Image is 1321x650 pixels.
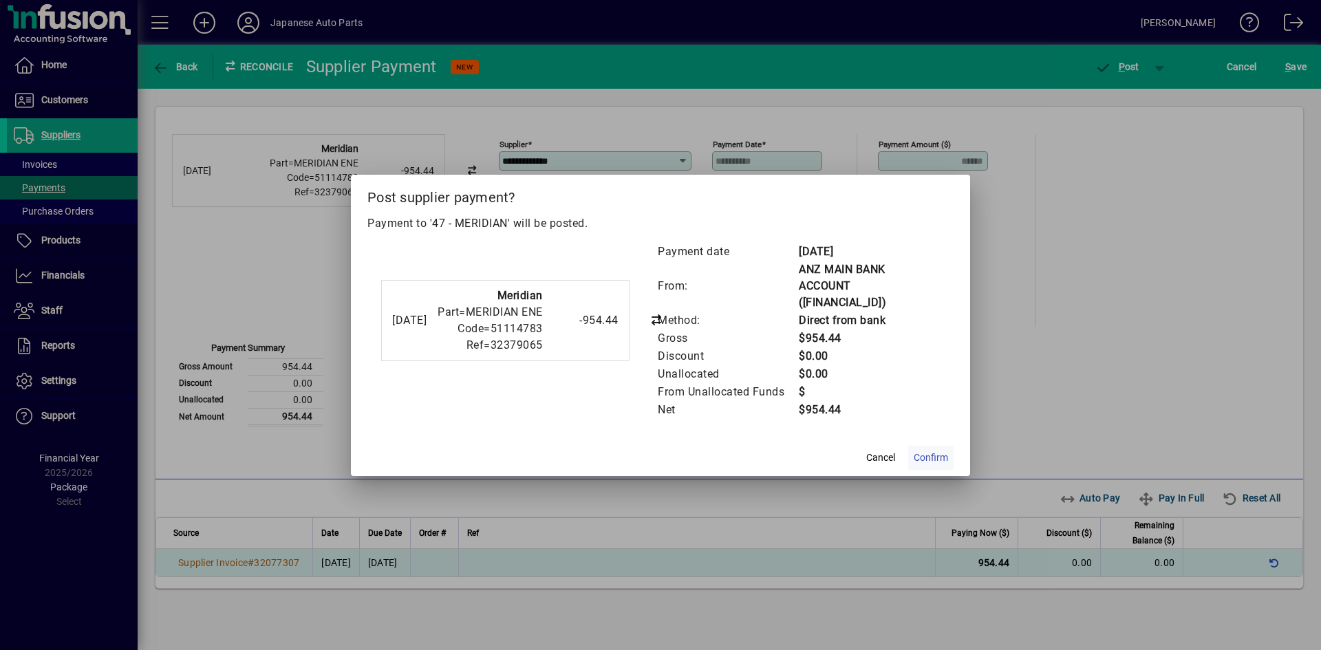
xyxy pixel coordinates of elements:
span: Part=MERIDIAN ENE Code=51114783 Ref=32379065 [438,305,543,351]
td: Direct from bank [798,312,940,329]
td: $954.44 [798,401,940,419]
td: Net [657,401,798,419]
strong: Meridian [497,289,543,302]
td: $0.00 [798,347,940,365]
td: $ [798,383,940,401]
td: Gross [657,329,798,347]
td: From: [657,261,798,312]
p: Payment to '47 - MERIDIAN' will be posted. [367,215,954,232]
td: From Unallocated Funds [657,383,798,401]
td: Discount [657,347,798,365]
td: Unallocated [657,365,798,383]
span: Cancel [866,451,895,465]
h2: Post supplier payment? [351,175,970,215]
span: Confirm [914,451,948,465]
button: Confirm [908,446,954,470]
td: ANZ MAIN BANK ACCOUNT ([FINANCIAL_ID]) [798,261,940,312]
td: Payment date [657,243,798,261]
button: Cancel [859,446,903,470]
td: $954.44 [798,329,940,347]
td: [DATE] [798,243,940,261]
div: -954.44 [550,312,619,329]
div: [DATE] [392,312,427,329]
td: $0.00 [798,365,940,383]
td: Method: [657,312,798,329]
